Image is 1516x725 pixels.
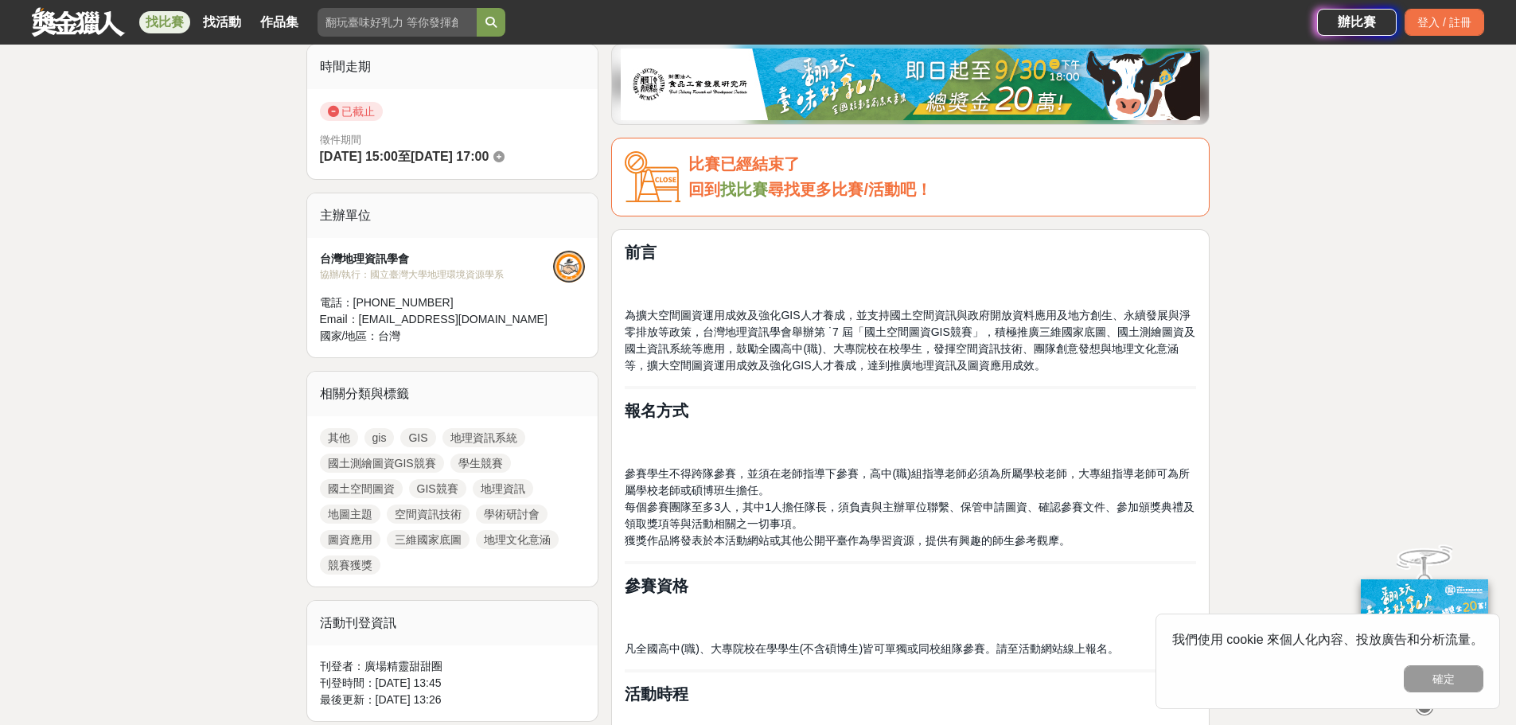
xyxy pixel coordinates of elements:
[625,402,688,419] strong: 報名方式
[320,102,383,121] span: 已截止
[476,505,548,524] a: 學術研討會
[320,134,361,146] span: 徵件期間
[307,193,598,238] div: 主辦單位
[409,479,466,498] a: GIS競賽
[307,45,598,89] div: 時間走期
[625,467,1189,497] span: 參賽學生不得跨隊參賽，並須在老師指導下參賽，高中(職)組指導老師必須為所屬學校老師，大專組指導老師可為所屬學校老師或碩博班生擔任。
[625,534,1070,547] span: 獲獎作品將發表於本活動網站或其他公開平臺作為學習資源，提供有興趣的師生參考觀摩。
[318,8,477,37] input: 翻玩臺味好乳力 等你發揮創意！
[320,505,380,524] a: 地圖主題
[320,658,586,675] div: 刊登者： 廣場精靈甜甜圈
[320,530,380,549] a: 圖資應用
[473,479,533,498] a: 地理資訊
[621,49,1200,120] img: b0ef2173-5a9d-47ad-b0e3-de335e335c0a.jpg
[625,244,657,261] strong: 前言
[320,311,554,328] div: Email： [EMAIL_ADDRESS][DOMAIN_NAME]
[398,150,411,163] span: 至
[378,329,400,342] span: 台灣
[387,530,470,549] a: 三維國家底圖
[320,329,379,342] span: 國家/地區：
[320,675,586,692] div: 刊登時間： [DATE] 13:45
[450,454,511,473] a: 學生競賽
[625,577,688,594] strong: 參賽資格
[688,151,1196,177] div: 比賽已經結束了
[307,372,598,416] div: 相關分類與標籤
[688,181,720,198] span: 回到
[320,294,554,311] div: 電話： [PHONE_NUMBER]
[320,555,380,575] a: 競賽獲獎
[320,454,444,473] a: 國土測繪圖資GIS競賽
[625,501,1194,530] span: 每個參賽團隊至多3人，其中1人擔任隊長，須負責與主辦單位聯繫、保管申請圖資、確認參賽文件、參加頒獎典禮及領取獎項等與活動相關之一切事項。
[720,181,768,198] a: 找比賽
[364,428,395,447] a: gis
[1317,9,1397,36] a: 辦比賽
[320,251,554,267] div: 台灣地理資訊學會
[1361,579,1488,685] img: ff197300-f8ee-455f-a0ae-06a3645bc375.jpg
[320,479,403,498] a: 國土空間圖資
[1172,633,1483,646] span: 我們使用 cookie 來個人化內容、投放廣告和分析流量。
[307,601,598,645] div: 活動刊登資訊
[476,530,559,549] a: 地理文化意涵
[625,685,688,703] strong: 活動時程
[320,150,398,163] span: [DATE] 15:00
[254,11,305,33] a: 作品集
[1405,9,1484,36] div: 登入 / 註冊
[442,428,525,447] a: 地理資訊系統
[320,428,358,447] a: 其他
[197,11,247,33] a: 找活動
[625,151,680,203] img: Icon
[411,150,489,163] span: [DATE] 17:00
[320,692,586,708] div: 最後更新： [DATE] 13:26
[387,505,470,524] a: 空間資訊技術
[139,11,190,33] a: 找比賽
[768,181,932,198] span: 尋找更多比賽/活動吧！
[625,642,1119,655] span: 凡全國高中(職)、大專院校在學學生(不含碩博生)皆可單獨或同校組隊參賽。請至活動網站線上報名。
[320,267,554,282] div: 協辦/執行： 國立臺灣大學地理環境資源學系
[400,428,435,447] a: GIS
[1404,665,1483,692] button: 確定
[625,309,1194,372] span: 為擴大空間圖資運用成效及強化GIS人才養成，並支持國土空間資訊與政府開放資料應用及地方創生、永續發展與淨零排放等政策，台灣地理資訊學會舉辦第 ˙7 屆「國土空間圖資GIS競賽」，積極推廣三維國家...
